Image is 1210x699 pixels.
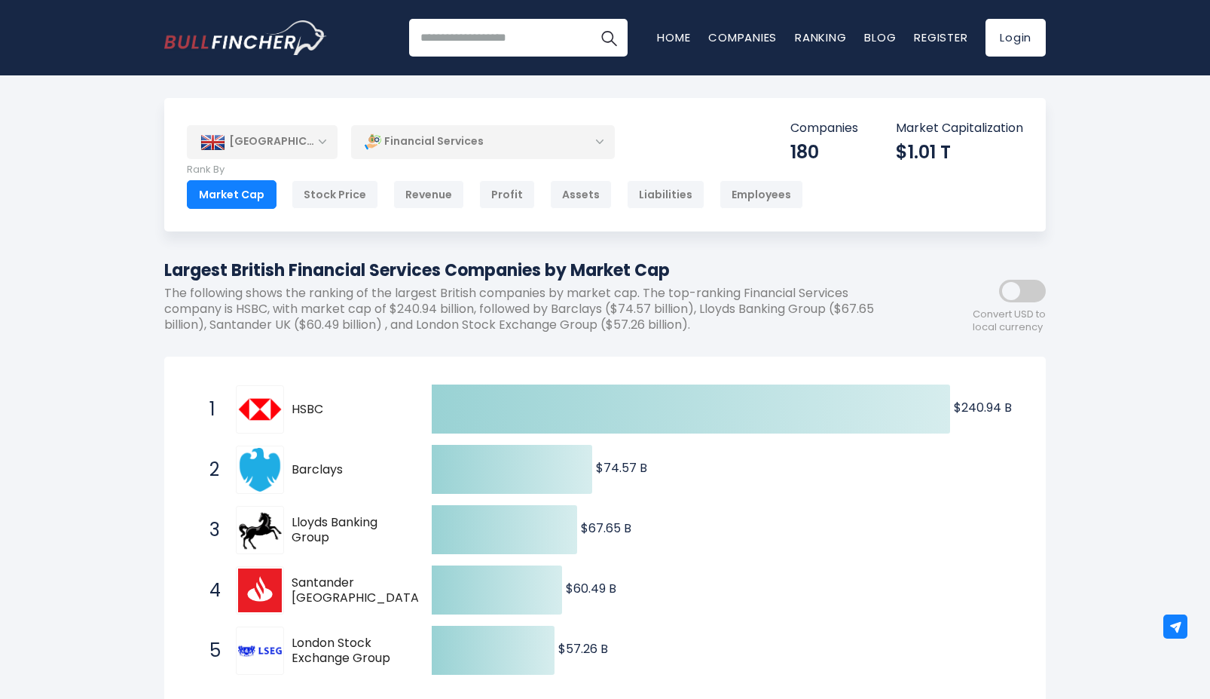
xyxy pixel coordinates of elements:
div: Stock Price [292,180,378,209]
p: Companies [790,121,858,136]
text: $74.57 B [596,459,647,477]
span: 5 [202,638,217,664]
text: $240.94 B [954,399,1012,416]
span: HSBC [292,402,405,418]
a: Go to homepage [164,20,326,55]
a: Home [657,29,690,45]
div: Financial Services [351,124,615,159]
span: 3 [202,517,217,543]
a: Ranking [795,29,846,45]
img: Barclays [238,448,282,492]
span: Convert USD to local currency [973,308,1046,334]
img: Santander UK [238,569,282,612]
a: Register [914,29,967,45]
div: Market Cap [187,180,277,209]
div: Liabilities [627,180,704,209]
p: The following shows the ranking of the largest British companies by market cap. The top-ranking F... [164,286,910,333]
span: London Stock Exchange Group [292,636,405,667]
span: 2 [202,457,217,483]
div: $1.01 T [896,140,1023,164]
text: $60.49 B [566,580,616,597]
a: Companies [708,29,777,45]
a: Blog [864,29,896,45]
p: Rank By [187,164,803,176]
span: Barclays [292,462,405,478]
span: Lloyds Banking Group [292,515,405,547]
text: $57.26 B [558,640,608,658]
h1: Largest British Financial Services Companies by Market Cap [164,258,910,283]
div: Revenue [393,180,464,209]
a: Login [985,19,1046,57]
div: 180 [790,140,858,164]
span: 1 [202,397,217,422]
img: Lloyds Banking Group [238,508,282,552]
img: London Stock Exchange Group [238,645,282,657]
span: Santander [GEOGRAPHIC_DATA] [292,575,424,607]
div: Assets [550,180,612,209]
text: $67.65 B [581,520,631,537]
div: Profit [479,180,535,209]
div: Employees [720,180,803,209]
img: HSBC [238,388,282,431]
div: [GEOGRAPHIC_DATA] [187,125,338,158]
button: Search [590,19,628,57]
p: Market Capitalization [896,121,1023,136]
img: Bullfincher logo [164,20,327,55]
span: 4 [202,578,217,603]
